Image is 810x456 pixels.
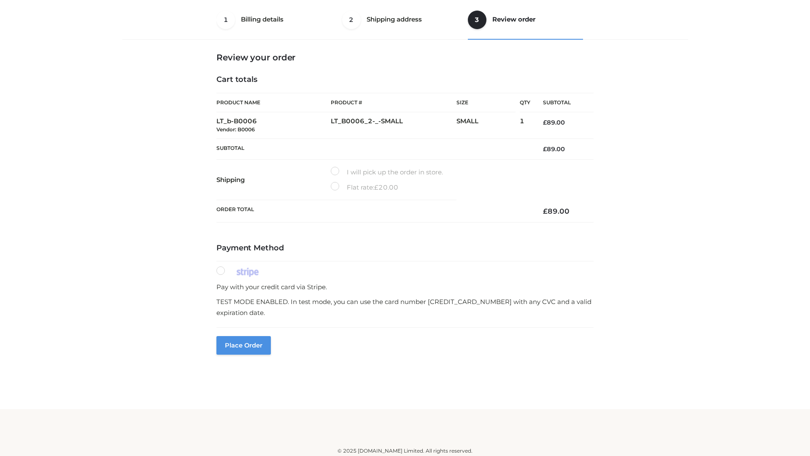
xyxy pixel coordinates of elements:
div: © 2025 [DOMAIN_NAME] Limited. All rights reserved. [125,447,685,455]
th: Subtotal [216,138,530,159]
bdi: 20.00 [374,183,398,191]
th: Product # [331,93,456,112]
th: Product Name [216,93,331,112]
button: Place order [216,336,271,355]
label: Flat rate: [331,182,398,193]
h4: Cart totals [216,75,594,84]
label: I will pick up the order in store. [331,167,443,178]
th: Size [456,93,516,112]
small: Vendor: B0006 [216,126,255,133]
th: Order Total [216,200,530,223]
th: Shipping [216,160,331,200]
bdi: 89.00 [543,207,570,215]
td: 1 [520,112,530,139]
span: £ [543,207,548,215]
th: Subtotal [530,93,594,112]
p: TEST MODE ENABLED. In test mode, you can use the card number [CREDIT_CARD_NUMBER] with any CVC an... [216,296,594,318]
p: Pay with your credit card via Stripe. [216,282,594,293]
h4: Payment Method [216,244,594,253]
span: £ [543,145,547,153]
span: £ [374,183,378,191]
span: £ [543,119,547,126]
td: LT_B0006_2-_-SMALL [331,112,456,139]
bdi: 89.00 [543,145,565,153]
td: SMALL [456,112,520,139]
td: LT_b-B0006 [216,112,331,139]
th: Qty [520,93,530,112]
h3: Review your order [216,52,594,62]
bdi: 89.00 [543,119,565,126]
